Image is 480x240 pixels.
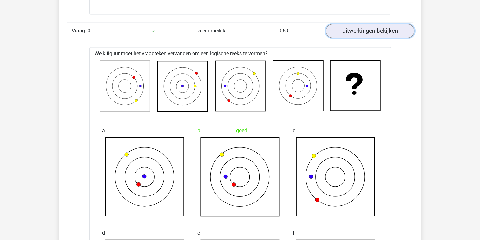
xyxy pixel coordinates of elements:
div: goed [197,124,283,137]
span: e [197,227,200,239]
span: 0:59 [279,28,288,34]
span: c [293,124,295,137]
span: zeer moeilijk [197,28,225,34]
span: Vraag [72,27,88,35]
span: 3 [88,28,90,34]
span: b [197,124,200,137]
span: a [102,124,105,137]
span: f [293,227,295,239]
a: uitwerkingen bekijken [325,24,414,38]
span: d [102,227,105,239]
